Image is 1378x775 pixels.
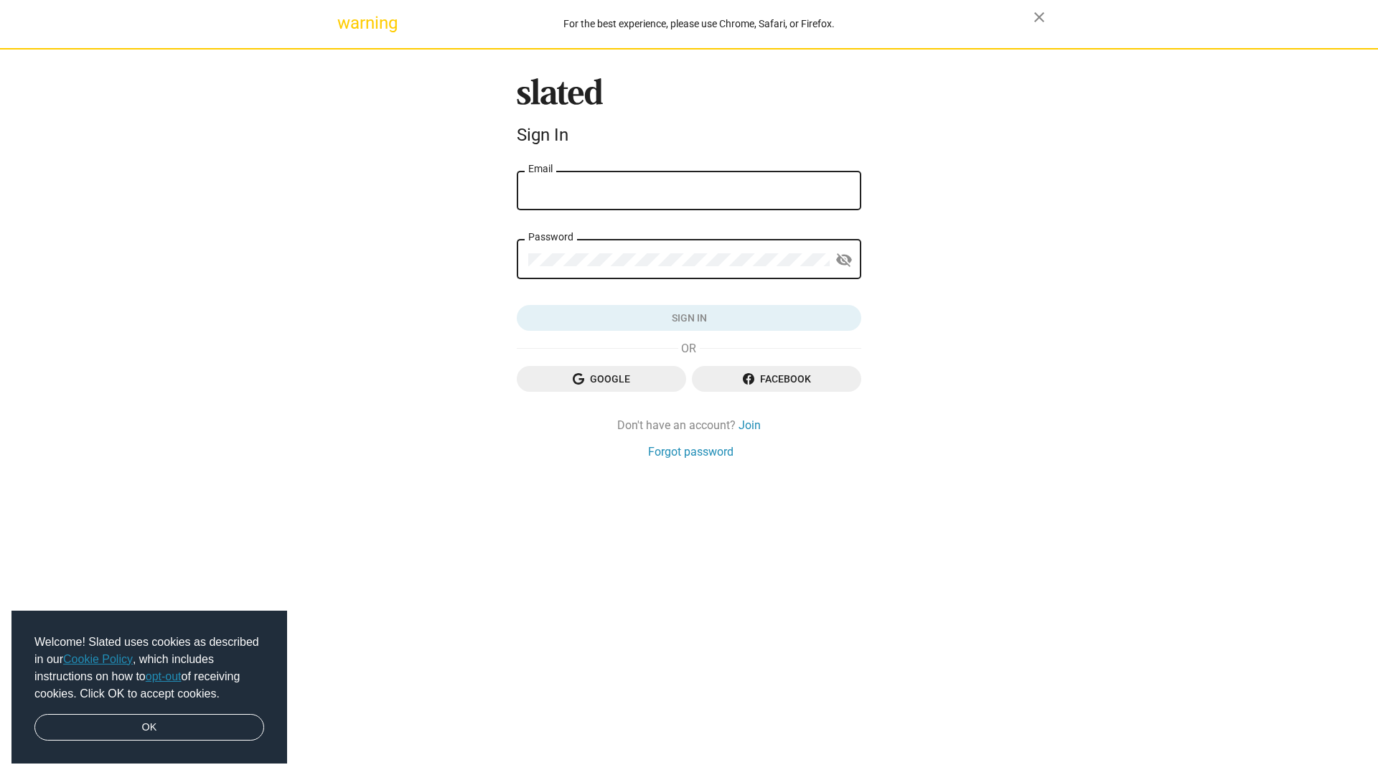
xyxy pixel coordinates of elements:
a: Join [739,418,761,433]
sl-branding: Sign In [517,78,861,151]
span: Google [528,366,675,392]
div: Don't have an account? [517,418,861,433]
a: dismiss cookie message [34,714,264,741]
button: Facebook [692,366,861,392]
a: Forgot password [648,444,733,459]
mat-icon: visibility_off [835,249,853,271]
button: Google [517,366,686,392]
span: Facebook [703,366,850,392]
span: Welcome! Slated uses cookies as described in our , which includes instructions on how to of recei... [34,634,264,703]
div: cookieconsent [11,611,287,764]
button: Show password [830,246,858,275]
a: Cookie Policy [63,653,133,665]
mat-icon: close [1031,9,1048,26]
div: For the best experience, please use Chrome, Safari, or Firefox. [365,14,1033,34]
mat-icon: warning [337,14,355,32]
div: Sign In [517,125,861,145]
a: opt-out [146,670,182,682]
